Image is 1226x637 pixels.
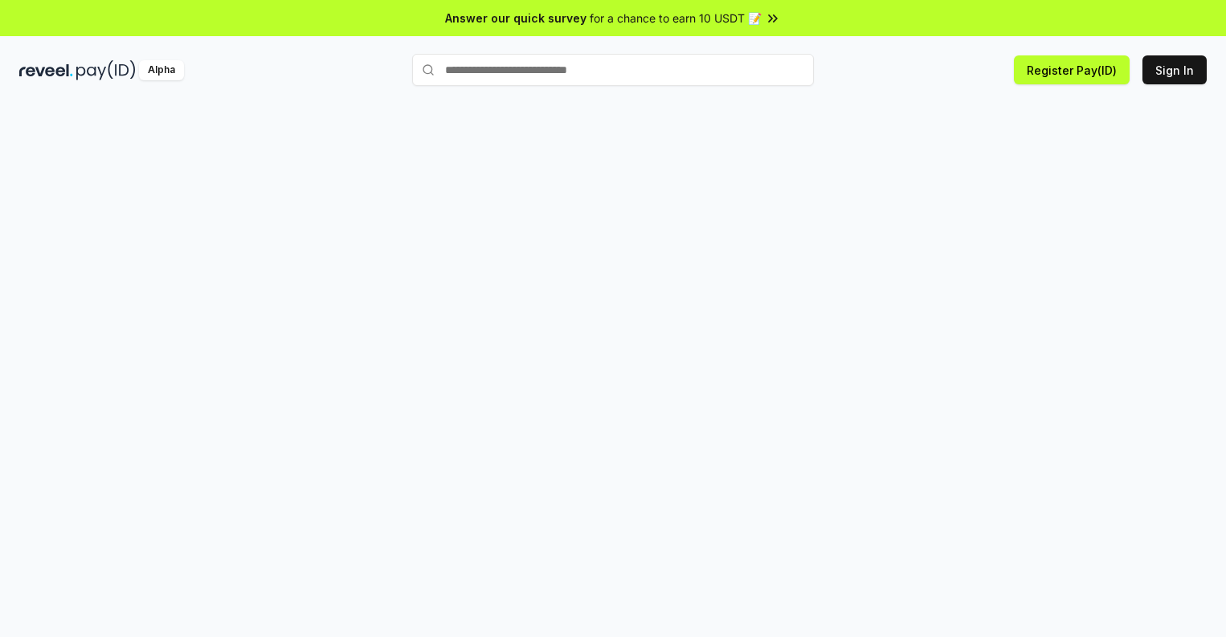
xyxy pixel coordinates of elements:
[1014,55,1130,84] button: Register Pay(ID)
[1142,55,1207,84] button: Sign In
[76,60,136,80] img: pay_id
[445,10,586,27] span: Answer our quick survey
[19,60,73,80] img: reveel_dark
[139,60,184,80] div: Alpha
[590,10,762,27] span: for a chance to earn 10 USDT 📝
